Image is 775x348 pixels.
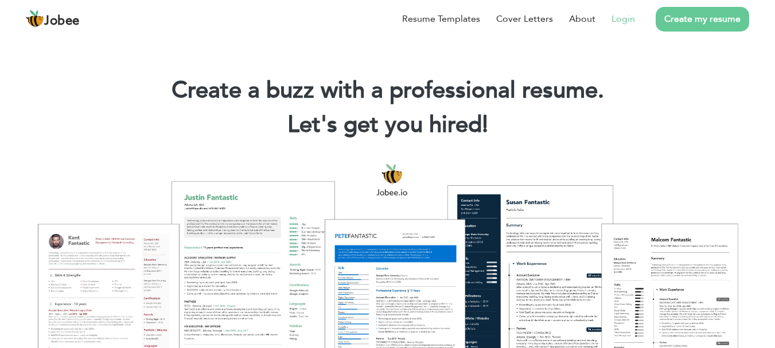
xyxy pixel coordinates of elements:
[569,12,595,26] a: About
[44,15,80,28] span: Jobee
[612,12,635,26] a: Login
[17,110,758,140] h2: Let's
[26,10,44,28] img: jobee.io
[656,7,749,32] a: Create my resume
[482,109,488,140] span: |
[26,10,80,28] a: Jobee
[402,12,480,26] a: Resume Templates
[496,12,553,26] a: Cover Letters
[17,76,758,105] h1: Create a buzz with a professional resume.
[344,109,488,140] span: get you hired!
